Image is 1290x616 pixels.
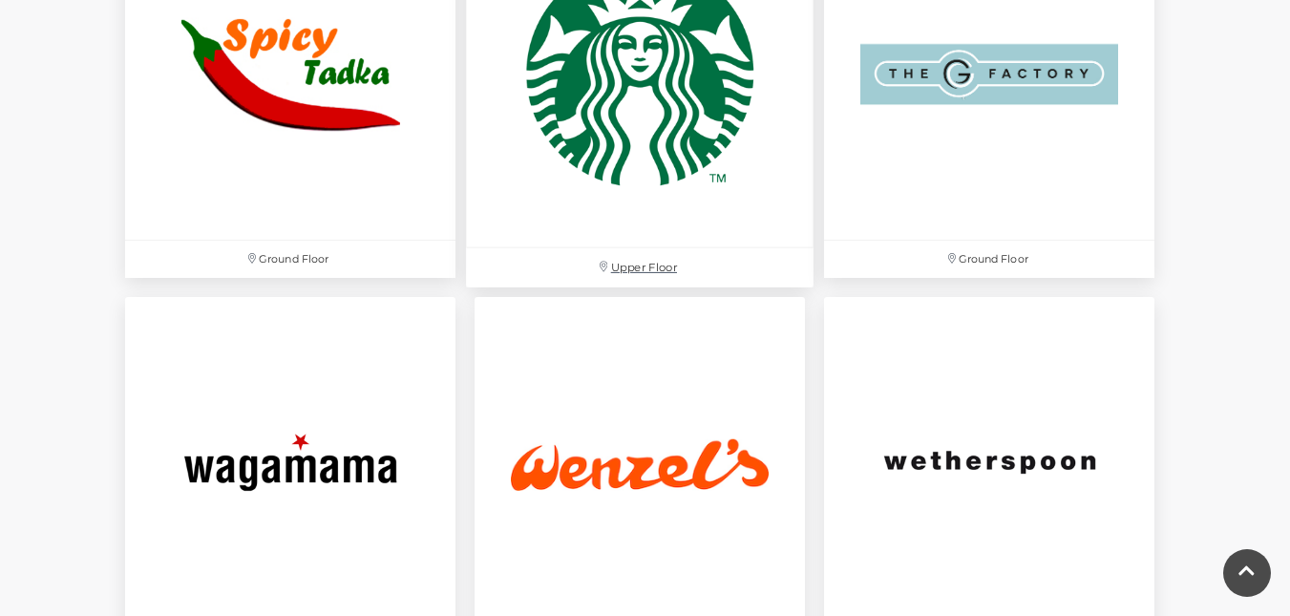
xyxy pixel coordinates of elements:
[466,248,814,287] p: Upper Floor
[125,241,455,278] p: Ground Floor
[824,241,1154,278] p: Ground Floor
